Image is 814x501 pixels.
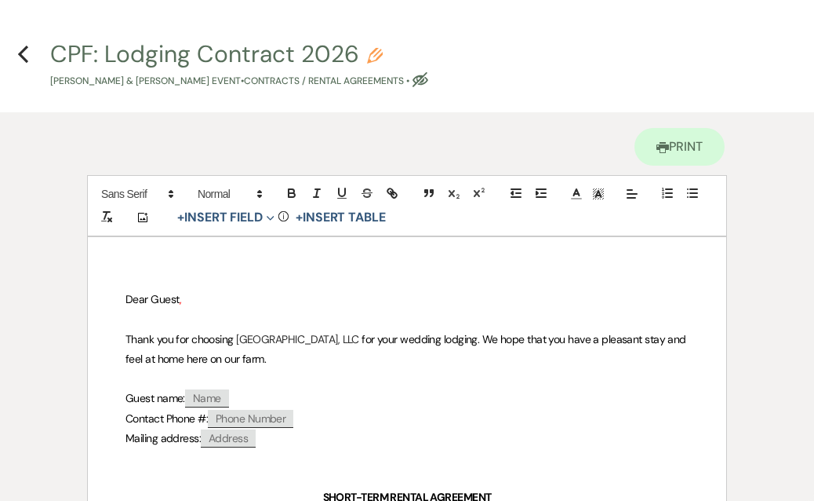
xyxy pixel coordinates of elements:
span: Thank you for choosing [125,332,234,346]
span: Guest name: [125,391,185,405]
button: Insert Field [172,208,280,227]
span: Phone Number [208,410,293,428]
button: CPF: Lodging Contract 2026[PERSON_NAME] & [PERSON_NAME] Event•Contracts / Rental Agreements • [50,42,428,89]
button: +Insert Table [290,208,391,227]
span: Contact Phone #: [125,411,208,426]
span: for your wedding lodging. We hope that you have a pleasant stay and feel at home here on our farm. [125,332,689,366]
span: , [180,292,181,306]
span: Dear Guest [125,292,180,306]
span: Text Color [565,185,587,203]
span: + [177,211,184,224]
span: Alignment [621,185,643,203]
span: Text Background Color [587,185,609,203]
p: [PERSON_NAME] & [PERSON_NAME] Event • Contracts / Rental Agreements • [50,74,428,89]
span: Address [201,430,256,448]
span: Mailing address: [125,431,201,445]
span: Name [185,389,229,408]
span: + [296,211,303,224]
a: Print [634,128,725,166]
span: Header Formats [191,185,267,203]
p: [GEOGRAPHIC_DATA], LLC [125,330,689,369]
